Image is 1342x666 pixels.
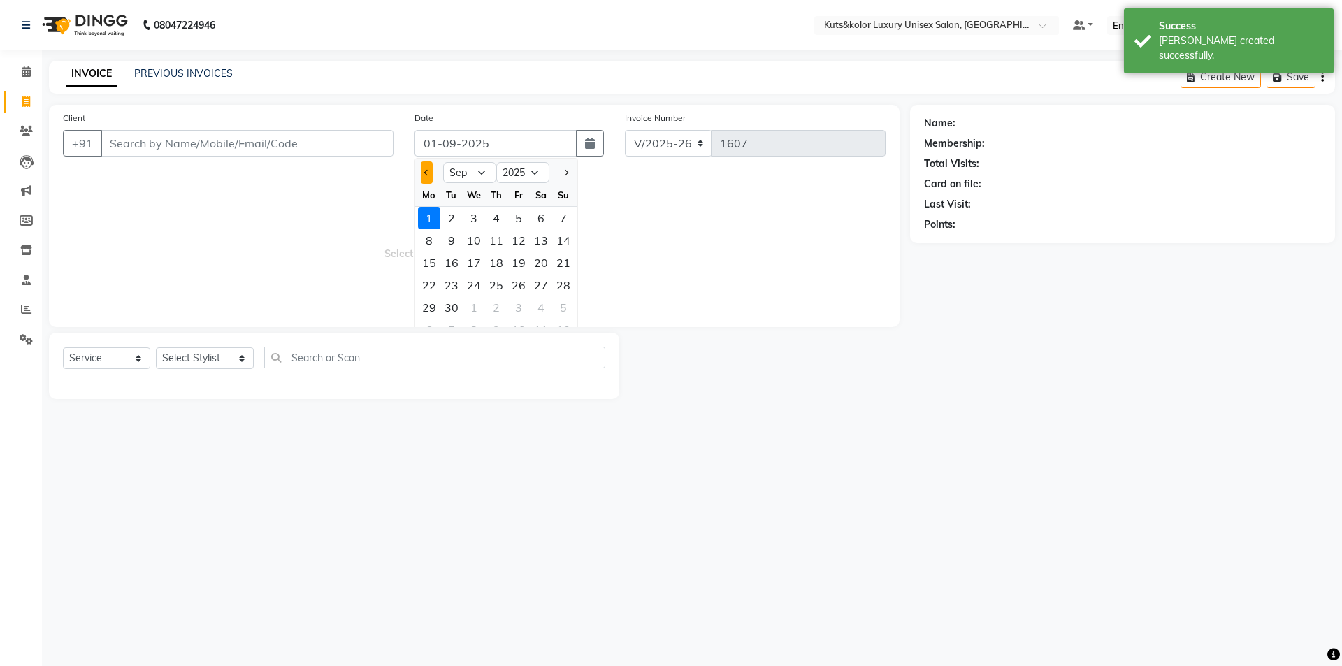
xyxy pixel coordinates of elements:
[560,161,572,184] button: Next month
[507,319,530,341] div: Friday, October 10, 2025
[440,207,463,229] div: Tuesday, September 2, 2025
[530,296,552,319] div: 4
[485,296,507,319] div: Thursday, October 2, 2025
[440,319,463,341] div: Tuesday, October 7, 2025
[463,319,485,341] div: Wednesday, October 8, 2025
[552,184,575,206] div: Su
[552,274,575,296] div: 28
[507,319,530,341] div: 10
[507,229,530,252] div: Friday, September 12, 2025
[530,207,552,229] div: 6
[924,157,979,171] div: Total Visits:
[418,207,440,229] div: Monday, September 1, 2025
[485,252,507,274] div: Thursday, September 18, 2025
[463,184,485,206] div: We
[418,274,440,296] div: 22
[552,252,575,274] div: Sunday, September 21, 2025
[552,296,575,319] div: Sunday, October 5, 2025
[443,162,496,183] select: Select month
[463,296,485,319] div: Wednesday, October 1, 2025
[924,177,981,191] div: Card on file:
[418,207,440,229] div: 1
[1181,66,1261,88] button: Create New
[530,319,552,341] div: Saturday, October 11, 2025
[552,207,575,229] div: Sunday, September 7, 2025
[485,274,507,296] div: 25
[440,274,463,296] div: Tuesday, September 23, 2025
[1267,66,1315,88] button: Save
[507,274,530,296] div: 26
[507,296,530,319] div: Friday, October 3, 2025
[530,252,552,274] div: Saturday, September 20, 2025
[530,319,552,341] div: 11
[485,252,507,274] div: 18
[463,207,485,229] div: Wednesday, September 3, 2025
[440,319,463,341] div: 7
[924,136,985,151] div: Membership:
[63,173,886,313] span: Select & add items from the list below
[507,296,530,319] div: 3
[154,6,215,45] b: 08047224946
[552,229,575,252] div: 14
[418,229,440,252] div: Monday, September 8, 2025
[530,207,552,229] div: Saturday, September 6, 2025
[552,319,575,341] div: Sunday, October 12, 2025
[507,274,530,296] div: Friday, September 26, 2025
[552,207,575,229] div: 7
[485,207,507,229] div: 4
[485,319,507,341] div: 9
[440,252,463,274] div: 16
[485,319,507,341] div: Thursday, October 9, 2025
[507,252,530,274] div: Friday, September 19, 2025
[440,207,463,229] div: 2
[552,274,575,296] div: Sunday, September 28, 2025
[418,252,440,274] div: 15
[1159,34,1323,63] div: Bill created successfully.
[530,229,552,252] div: Saturday, September 13, 2025
[63,112,85,124] label: Client
[463,319,485,341] div: 8
[418,319,440,341] div: 6
[485,229,507,252] div: 11
[463,207,485,229] div: 3
[530,229,552,252] div: 13
[418,319,440,341] div: Monday, October 6, 2025
[101,130,394,157] input: Search by Name/Mobile/Email/Code
[418,184,440,206] div: Mo
[552,229,575,252] div: Sunday, September 14, 2025
[63,130,102,157] button: +91
[507,207,530,229] div: 5
[1159,19,1323,34] div: Success
[507,207,530,229] div: Friday, September 5, 2025
[418,296,440,319] div: Monday, September 29, 2025
[463,274,485,296] div: Wednesday, September 24, 2025
[485,274,507,296] div: Thursday, September 25, 2025
[421,161,433,184] button: Previous month
[485,207,507,229] div: Thursday, September 4, 2025
[418,296,440,319] div: 29
[463,252,485,274] div: Wednesday, September 17, 2025
[924,197,971,212] div: Last Visit:
[418,252,440,274] div: Monday, September 15, 2025
[530,252,552,274] div: 20
[66,61,117,87] a: INVOICE
[440,229,463,252] div: 9
[440,229,463,252] div: Tuesday, September 9, 2025
[264,347,605,368] input: Search or Scan
[463,252,485,274] div: 17
[485,184,507,206] div: Th
[507,184,530,206] div: Fr
[440,252,463,274] div: Tuesday, September 16, 2025
[36,6,131,45] img: logo
[440,296,463,319] div: Tuesday, September 30, 2025
[440,274,463,296] div: 23
[463,229,485,252] div: 10
[552,319,575,341] div: 12
[440,184,463,206] div: Tu
[625,112,686,124] label: Invoice Number
[440,296,463,319] div: 30
[134,67,233,80] a: PREVIOUS INVOICES
[463,296,485,319] div: 1
[507,229,530,252] div: 12
[530,296,552,319] div: Saturday, October 4, 2025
